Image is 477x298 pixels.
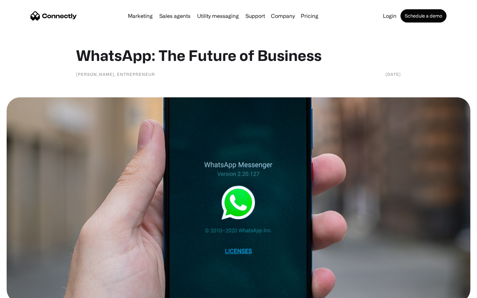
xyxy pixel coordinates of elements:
div: Company [271,11,295,21]
a: Sales agents [157,13,193,19]
h1: WhatsApp: The Future of Business [76,46,401,64]
a: Login [380,13,399,19]
div: [PERSON_NAME], Entrepreneur [76,71,155,77]
a: Utility messaging [194,13,241,19]
a: Pricing [298,13,321,19]
a: Support [243,13,268,19]
div: [DATE] [386,71,401,77]
a: Schedule a demo [400,9,447,23]
aside: Language selected: English [7,286,40,296]
a: Marketing [125,13,155,19]
ul: Language list [13,286,40,296]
